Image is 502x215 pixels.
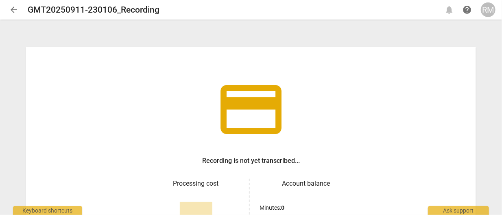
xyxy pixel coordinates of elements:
span: arrow_back [9,5,19,15]
h3: Processing cost [149,179,242,189]
h2: GMT20250911-230106_Recording [28,5,159,15]
h3: Recording is not yet transcribed... [202,156,300,166]
p: Minutes : [260,204,284,212]
a: Help [460,2,474,17]
h3: Account balance [260,179,353,189]
div: Ask support [428,206,489,215]
span: help [462,5,472,15]
div: Keyboard shortcuts [13,206,82,215]
span: credit_card [214,73,288,146]
button: RM [481,2,495,17]
b: 0 [281,204,284,211]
